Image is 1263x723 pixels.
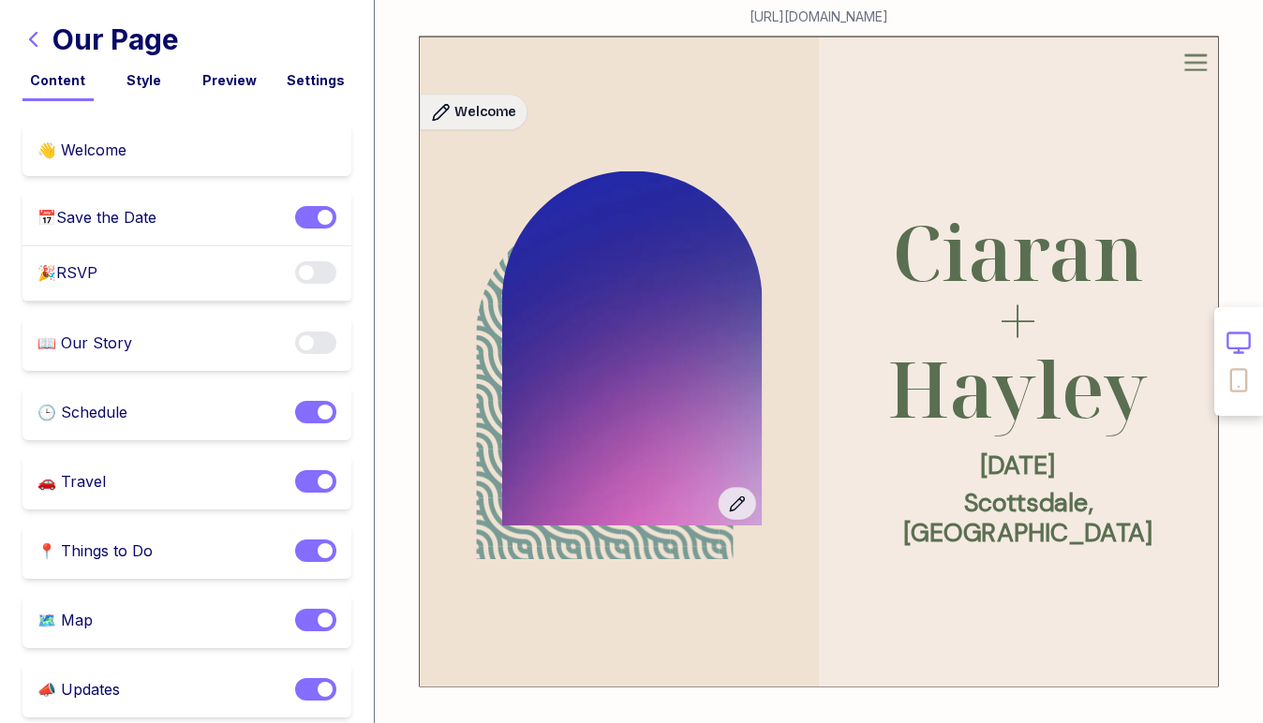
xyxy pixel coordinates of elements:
[502,170,763,560] img: Image
[109,71,180,90] div: Style
[52,22,179,56] h1: Our Page
[37,539,153,564] div: 📍 Things to Do
[37,206,156,230] div: 📅 Save the Date
[889,217,1148,422] h1: + Hayley
[37,139,126,161] div: 👋 Welcome
[37,609,93,633] div: 🗺️ Map
[37,261,97,286] div: 🎉 RSVP
[195,71,266,90] div: Preview
[454,102,517,123] span: Welcome
[893,199,1144,302] span: Ciaran
[37,401,127,425] div: 🕒 Schedule
[37,332,132,356] div: 📖 Our Story
[37,678,120,702] div: 📣 Updates
[880,487,1178,548] p: Scottsdale, [GEOGRAPHIC_DATA]
[859,450,1177,480] p: [DATE]
[420,95,527,131] button: Welcome
[37,470,106,494] div: 🚗 Travel
[22,71,94,90] div: Content
[280,71,351,90] div: Settings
